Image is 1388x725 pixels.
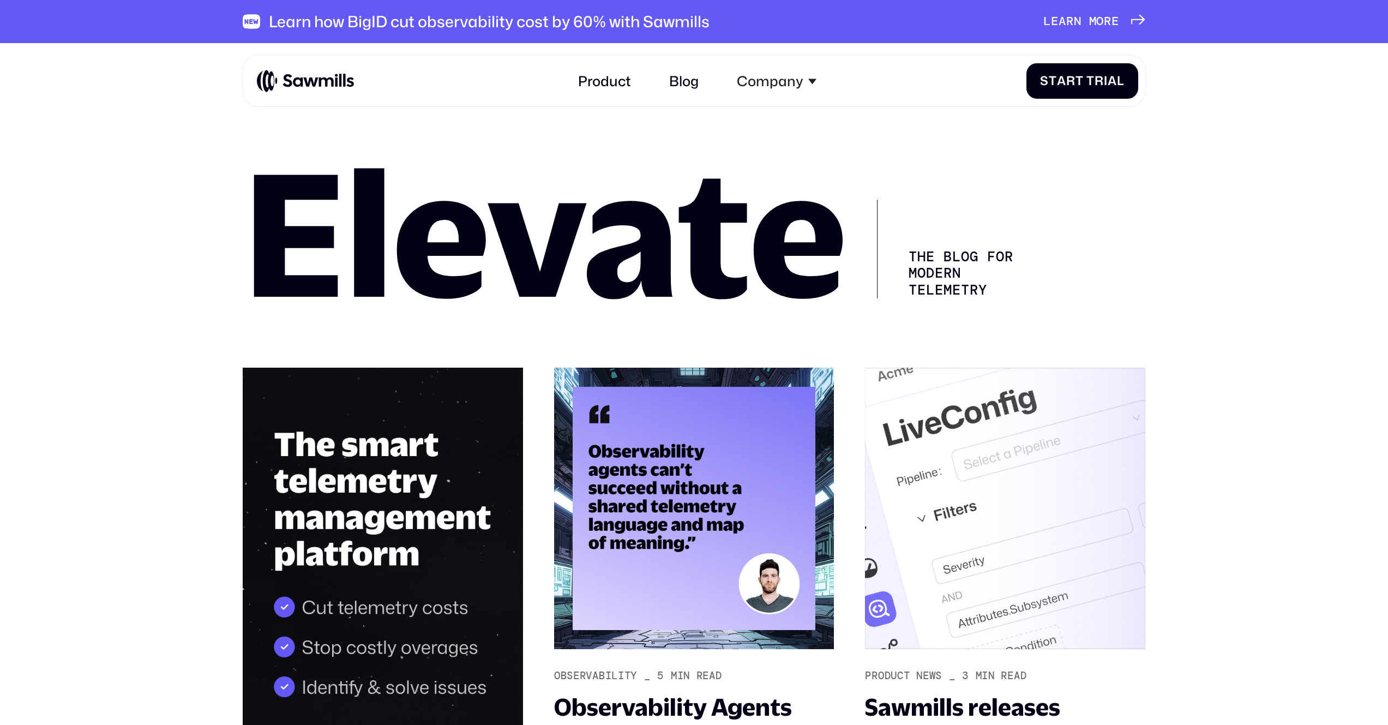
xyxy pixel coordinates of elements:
[865,670,942,682] div: Product News
[962,670,969,682] div: 3
[1111,14,1119,29] span: e
[1057,74,1066,88] span: a
[1104,14,1111,29] span: r
[1049,74,1057,88] span: t
[1096,14,1104,29] span: o
[976,670,1027,682] div: min read
[554,670,637,682] div: Observability
[1117,74,1125,88] span: l
[1095,74,1104,88] span: r
[1066,14,1074,29] span: r
[1066,74,1075,88] span: r
[657,670,664,682] div: 5
[1051,14,1059,29] span: e
[1089,14,1097,29] span: m
[1104,74,1108,88] span: i
[1043,14,1051,29] span: L
[644,670,651,682] div: _
[1086,74,1095,88] span: T
[243,165,846,298] h1: Elevate
[1108,74,1117,88] span: a
[1043,14,1145,29] a: Learnmore
[1026,63,1138,99] a: StartTrial
[568,62,641,100] a: Product
[1074,14,1081,29] span: n
[737,73,803,89] div: Company
[671,670,722,682] div: min read
[659,62,709,100] a: Blog
[1040,74,1049,88] span: S
[726,62,827,100] div: Company
[1059,14,1066,29] span: a
[269,12,710,31] div: Learn how BigID cut observability cost by 60% with Sawmills
[877,200,1016,298] div: The Blog for Modern telemetry
[949,670,956,682] div: _
[1075,74,1084,88] span: t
